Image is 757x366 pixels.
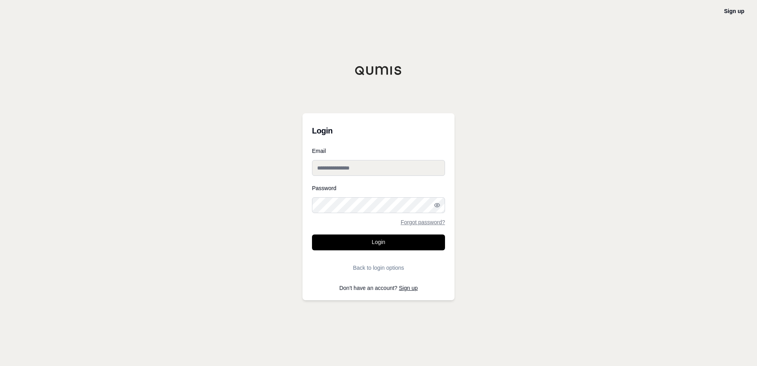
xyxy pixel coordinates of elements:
[312,260,445,276] button: Back to login options
[312,234,445,250] button: Login
[312,285,445,291] p: Don't have an account?
[355,66,402,75] img: Qumis
[312,185,445,191] label: Password
[312,123,445,139] h3: Login
[399,285,418,291] a: Sign up
[401,219,445,225] a: Forgot password?
[724,8,744,14] a: Sign up
[312,148,445,154] label: Email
